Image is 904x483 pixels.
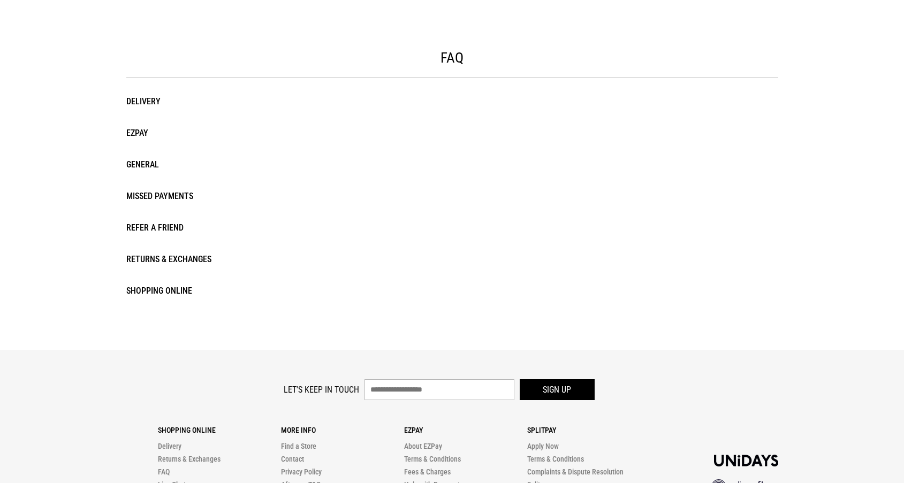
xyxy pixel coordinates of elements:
[404,442,442,450] a: About EZPay
[281,442,316,450] a: Find a Store
[281,467,322,476] a: Privacy Policy
[126,188,241,204] li: Missed Payments
[126,125,241,141] li: EZPAY
[126,157,241,172] li: General
[126,49,778,66] h1: FAQ
[527,455,584,463] a: Terms & Conditions
[714,455,778,466] img: Unidays
[126,94,241,109] li: Delivery
[520,379,595,400] button: Sign up
[527,467,624,476] a: Complaints & Dispute Resolution
[281,426,404,434] p: More Info
[527,426,650,434] p: Splitpay
[404,455,461,463] a: Terms & Conditions
[527,442,559,450] a: Apply Now
[404,467,451,476] a: Fees & Charges
[284,385,359,395] label: Let's keep in touch
[158,426,281,434] p: Shopping Online
[126,283,241,298] li: Shopping Online
[158,467,170,476] a: FAQ
[404,426,527,434] p: Ezpay
[158,442,181,450] a: Delivery
[126,251,241,267] li: Returns & Exchanges
[126,220,241,235] li: Refer a Friend
[281,455,304,463] a: Contact
[158,455,221,463] a: Returns & Exchanges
